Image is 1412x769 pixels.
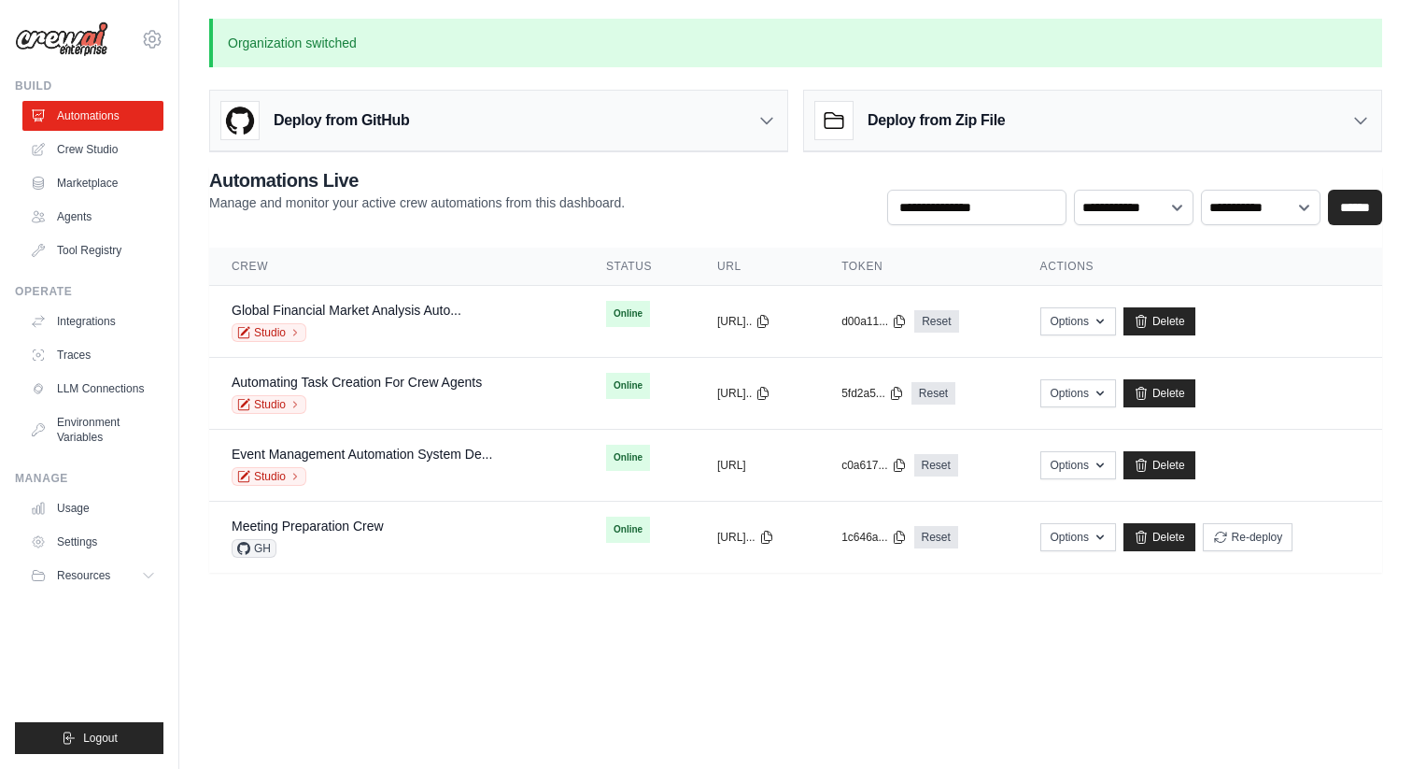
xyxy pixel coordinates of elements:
button: Options [1040,451,1116,479]
p: Manage and monitor your active crew automations from this dashboard. [209,193,625,212]
span: Logout [83,731,118,746]
span: Resources [57,568,110,583]
button: Re-deploy [1203,523,1293,551]
a: Environment Variables [22,407,163,452]
th: Actions [1018,248,1382,286]
a: Automating Task Creation For Crew Agents [232,375,482,390]
a: Reset [914,526,958,548]
img: Logo [15,21,108,57]
span: Online [606,445,650,471]
a: Studio [232,467,306,486]
th: Status [584,248,695,286]
a: Usage [22,493,163,523]
button: 5fd2a5... [841,386,904,401]
a: Delete [1123,451,1195,479]
a: Crew Studio [22,135,163,164]
a: Reset [911,382,955,405]
a: Reset [914,454,958,477]
span: Online [606,373,650,399]
span: Online [606,301,650,327]
button: d00a11... [841,314,907,329]
a: Settings [22,527,163,557]
a: LLM Connections [22,374,163,404]
a: Studio [232,323,306,342]
a: Agents [22,202,163,232]
h3: Deploy from GitHub [274,109,409,132]
span: GH [232,539,276,558]
a: Traces [22,340,163,370]
a: Delete [1123,379,1195,407]
div: Operate [15,284,163,299]
button: Options [1040,307,1116,335]
button: 1c646a... [841,530,906,545]
button: Options [1040,379,1116,407]
a: Global Financial Market Analysis Auto... [232,303,461,318]
img: GitHub Logo [221,102,259,139]
a: Event Management Automation System De... [232,447,492,462]
div: Manage [15,471,163,486]
p: Organization switched [209,19,1382,67]
a: Meeting Preparation Crew [232,519,384,534]
button: c0a617... [841,458,906,473]
button: Logout [15,722,163,754]
th: URL [695,248,819,286]
a: Studio [232,395,306,414]
a: Reset [914,310,958,333]
div: Build [15,78,163,93]
span: Online [606,517,650,543]
a: Automations [22,101,163,131]
h2: Automations Live [209,167,625,193]
button: Resources [22,561,163,591]
th: Token [819,248,1017,286]
a: Marketplace [22,168,163,198]
a: Delete [1123,523,1195,551]
button: Options [1040,523,1116,551]
a: Delete [1123,307,1195,335]
a: Integrations [22,306,163,336]
h3: Deploy from Zip File [868,109,1005,132]
th: Crew [209,248,584,286]
a: Tool Registry [22,235,163,265]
